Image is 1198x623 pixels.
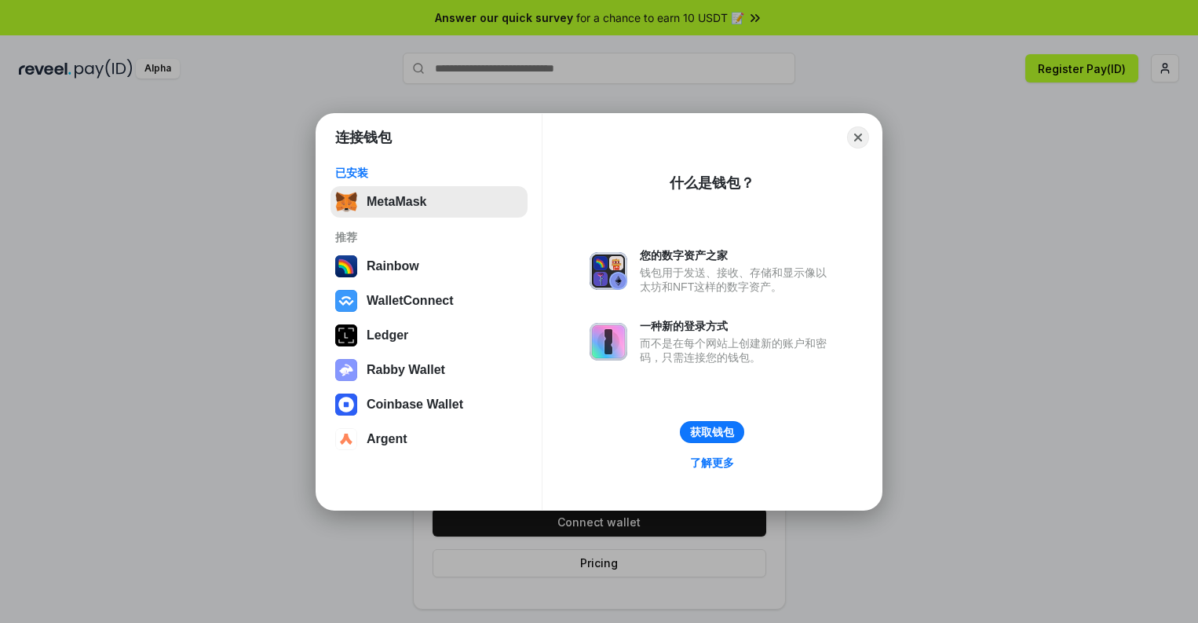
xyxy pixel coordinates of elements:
a: 了解更多 [681,453,743,473]
img: svg+xml,%3Csvg%20xmlns%3D%22http%3A%2F%2Fwww.w3.org%2F2000%2Fsvg%22%20fill%3D%22none%22%20viewBox... [590,252,627,290]
div: Coinbase Wallet [367,398,463,412]
div: MetaMask [367,195,426,209]
div: Rainbow [367,259,419,273]
button: Close [847,126,869,148]
img: svg+xml,%3Csvg%20width%3D%2228%22%20height%3D%2228%22%20viewBox%3D%220%200%2028%2028%22%20fill%3D... [335,394,357,416]
div: 您的数字资产之家 [640,248,835,262]
button: WalletConnect [331,285,528,317]
button: Argent [331,423,528,455]
div: Rabby Wallet [367,363,445,377]
button: Coinbase Wallet [331,389,528,420]
img: svg+xml,%3Csvg%20fill%3D%22none%22%20height%3D%2233%22%20viewBox%3D%220%200%2035%2033%22%20width%... [335,191,357,213]
img: svg+xml,%3Csvg%20xmlns%3D%22http%3A%2F%2Fwww.w3.org%2F2000%2Fsvg%22%20fill%3D%22none%22%20viewBox... [590,323,627,361]
div: 一种新的登录方式 [640,319,835,333]
img: svg+xml,%3Csvg%20width%3D%2228%22%20height%3D%2228%22%20viewBox%3D%220%200%2028%2028%22%20fill%3D... [335,428,357,450]
div: 了解更多 [690,456,734,470]
div: 而不是在每个网站上创建新的账户和密码，只需连接您的钱包。 [640,336,835,365]
button: Rainbow [331,251,528,282]
div: 钱包用于发送、接收、存储和显示像以太坊和NFT这样的数字资产。 [640,266,835,294]
div: 推荐 [335,230,523,244]
div: Ledger [367,328,408,343]
div: 获取钱包 [690,425,734,439]
div: 什么是钱包？ [670,174,754,192]
img: svg+xml,%3Csvg%20width%3D%2228%22%20height%3D%2228%22%20viewBox%3D%220%200%2028%2028%22%20fill%3D... [335,290,357,312]
div: Argent [367,432,407,446]
button: Rabby Wallet [331,354,528,386]
button: MetaMask [331,186,528,218]
div: 已安装 [335,166,523,180]
img: svg+xml,%3Csvg%20xmlns%3D%22http%3A%2F%2Fwww.w3.org%2F2000%2Fsvg%22%20fill%3D%22none%22%20viewBox... [335,359,357,381]
button: 获取钱包 [680,421,744,443]
div: WalletConnect [367,294,454,308]
h1: 连接钱包 [335,128,392,147]
img: svg+xml,%3Csvg%20xmlns%3D%22http%3A%2F%2Fwww.w3.org%2F2000%2Fsvg%22%20width%3D%2228%22%20height%3... [335,324,357,346]
img: svg+xml,%3Csvg%20width%3D%22120%22%20height%3D%22120%22%20viewBox%3D%220%200%20120%20120%22%20fil... [335,255,357,277]
button: Ledger [331,320,528,351]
